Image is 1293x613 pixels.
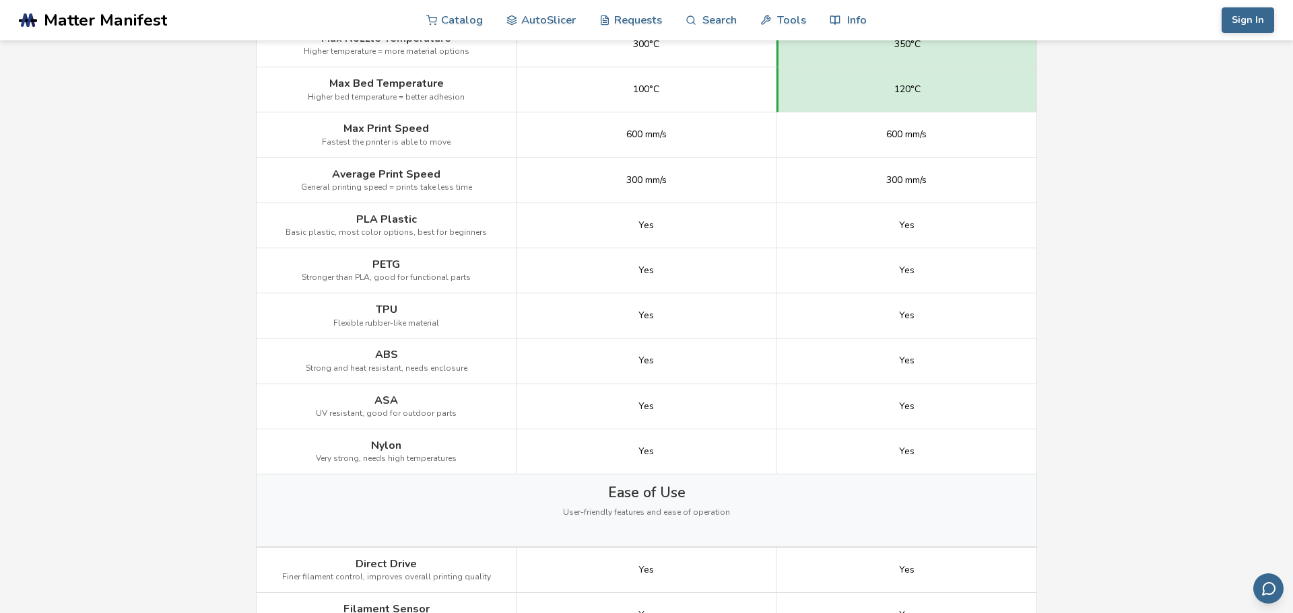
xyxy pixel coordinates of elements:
[332,168,440,180] span: Average Print Speed
[638,220,654,231] span: Yes
[633,39,659,50] span: 300°C
[329,77,444,89] span: Max Bed Temperature
[1222,7,1274,33] button: Sign In
[886,129,927,140] span: 600 mm/s
[316,454,457,464] span: Very strong, needs high temperatures
[638,401,654,412] span: Yes
[638,446,654,457] span: Yes
[1253,573,1284,604] button: Send feedback via email
[286,228,487,238] span: Basic plastic, most color options, best for beginners
[899,220,915,231] span: Yes
[626,129,667,140] span: 600 mm/s
[608,484,686,501] span: Ease of Use
[308,93,465,102] span: Higher bed temperature = better adhesion
[343,122,429,135] span: Max Print Speed
[356,558,417,570] span: Direct Drive
[638,355,654,366] span: Yes
[894,84,921,95] span: 120°C
[372,258,400,271] span: PETG
[638,265,654,276] span: Yes
[44,11,167,30] span: Matter Manifest
[333,319,439,328] span: Flexible rubber-like material
[371,439,401,452] span: Nylon
[282,573,491,582] span: Finer filament control, improves overall printing quality
[899,355,915,366] span: Yes
[626,175,667,186] span: 300 mm/s
[302,273,471,283] span: Stronger than PLA, good for functional parts
[304,47,469,57] span: Higher temperature = more material options
[563,508,730,517] span: User-friendly features and ease of operation
[899,401,915,412] span: Yes
[894,39,921,50] span: 350°C
[899,565,915,575] span: Yes
[356,213,417,225] span: PLA Plastic
[899,446,915,457] span: Yes
[899,265,915,276] span: Yes
[376,303,397,316] span: TPU
[322,138,451,147] span: Fastest the printer is able to move
[638,310,654,321] span: Yes
[306,364,467,373] span: Strong and heat resistant, needs enclosure
[638,565,654,575] span: Yes
[301,183,472,192] span: General printing speed = prints take less time
[886,175,927,186] span: 300 mm/s
[374,394,398,406] span: ASA
[375,349,398,361] span: ABS
[321,32,451,44] span: Max Nozzle Temperature
[899,310,915,321] span: Yes
[633,84,659,95] span: 100°C
[316,409,457,419] span: UV resistant, good for outdoor parts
